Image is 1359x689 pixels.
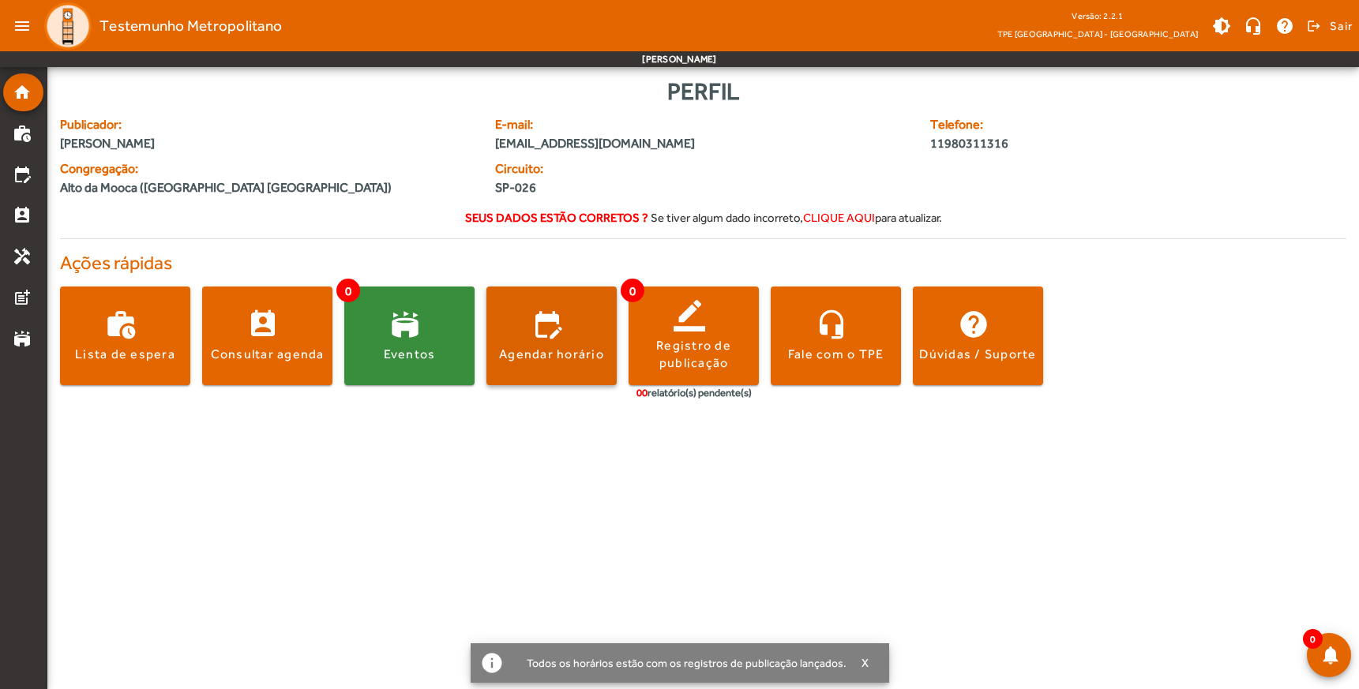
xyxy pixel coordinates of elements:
h4: Ações rápidas [60,252,1346,275]
span: X [862,656,869,670]
div: Versão: 2.2.1 [997,6,1198,26]
div: Lista de espera [75,346,175,363]
div: relatório(s) pendente(s) [636,385,752,401]
a: Testemunho Metropolitano [38,2,282,50]
span: Congregação: [60,159,476,178]
button: Eventos [344,286,475,385]
mat-icon: perm_contact_calendar [13,206,32,225]
span: Alto da Mooca ([GEOGRAPHIC_DATA] [GEOGRAPHIC_DATA]) [60,178,392,197]
button: Consultar agenda [202,286,332,385]
div: Eventos [384,346,436,363]
span: 0 [621,279,644,302]
div: Agendar horário [499,346,604,363]
mat-icon: info [480,651,504,675]
span: 00 [636,387,648,399]
div: Todos os horários estão com os registros de publicação lançados. [514,652,847,674]
button: Sair [1305,14,1353,38]
mat-icon: menu [6,10,38,42]
mat-icon: handyman [13,247,32,266]
span: Testemunho Metropolitano [99,13,282,39]
div: Registro de publicação [629,337,759,373]
span: E-mail: [495,115,911,134]
div: Perfil [60,73,1346,109]
span: 11980311316 [930,134,1237,153]
span: Circuito: [495,159,693,178]
div: Consultar agenda [211,346,325,363]
mat-icon: edit_calendar [13,165,32,184]
span: [EMAIL_ADDRESS][DOMAIN_NAME] [495,134,911,153]
span: Sair [1330,13,1353,39]
mat-icon: stadium [13,329,32,348]
button: X [847,656,886,670]
div: Dúvidas / Suporte [919,346,1036,363]
strong: Seus dados estão corretos ? [465,211,648,224]
img: Logo TPE [44,2,92,50]
span: SP-026 [495,178,693,197]
span: Publicador: [60,115,476,134]
mat-icon: post_add [13,288,32,307]
mat-icon: home [13,83,32,102]
span: Telefone: [930,115,1237,134]
mat-icon: work_history [13,124,32,143]
span: clique aqui [803,211,875,224]
span: 0 [1303,629,1323,649]
button: Dúvidas / Suporte [913,286,1043,385]
button: Registro de publicação [629,286,759,385]
span: 0 [336,279,360,302]
span: TPE [GEOGRAPHIC_DATA] - [GEOGRAPHIC_DATA] [997,26,1198,42]
button: Fale com o TPE [771,286,901,385]
span: [PERSON_NAME] [60,134,476,153]
button: Lista de espera [60,286,190,385]
div: Fale com o TPE [788,346,884,363]
span: Se tiver algum dado incorreto, para atualizar. [651,211,942,224]
button: Agendar horário [486,286,617,385]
